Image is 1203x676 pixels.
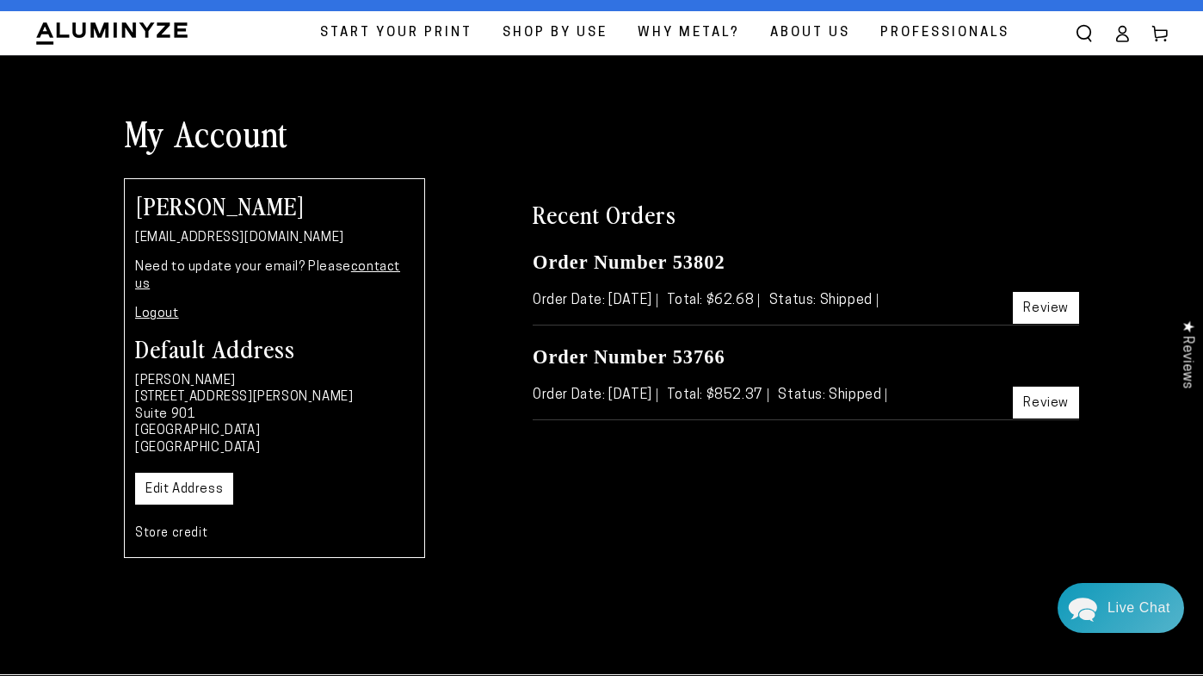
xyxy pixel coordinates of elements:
[1013,387,1079,419] a: Review
[1107,583,1170,633] div: Contact Us Directly
[135,336,414,360] h3: Default Address
[880,22,1009,45] span: Professionals
[124,110,1079,155] h1: My Account
[1013,292,1079,324] a: Review
[143,26,188,71] img: John
[135,230,414,247] p: [EMAIL_ADDRESS][DOMAIN_NAME]
[135,527,207,540] a: Store credit
[667,388,768,402] span: Total: $852.37
[533,251,725,273] a: Order Number 53802
[320,22,472,45] span: Start Your Print
[490,11,620,55] a: Shop By Use
[1058,583,1184,633] div: Chat widget toggle
[638,22,740,45] span: Why Metal?
[667,294,759,307] span: Total: $62.68
[135,307,179,320] a: Logout
[129,86,236,98] span: Away until [DATE]
[533,294,657,307] span: Order Date: [DATE]
[503,22,608,45] span: Shop By Use
[114,517,252,544] a: Leave A Message
[34,21,189,47] img: Aluminyze
[533,346,725,368] a: Order Number 53766
[533,388,657,402] span: Order Date: [DATE]
[867,11,1022,55] a: Professionals
[184,488,232,501] span: Re:amaze
[135,193,414,217] h2: [PERSON_NAME]
[1065,15,1103,53] summary: Search our site
[179,26,224,71] img: Marie J
[757,11,863,55] a: About Us
[1170,307,1203,402] div: Click to open Judge.me floating reviews tab
[769,294,878,307] span: Status: Shipped
[135,373,414,457] p: [PERSON_NAME] [STREET_ADDRESS][PERSON_NAME] Suite 901 [GEOGRAPHIC_DATA] [GEOGRAPHIC_DATA]
[135,259,414,293] p: Need to update your email? Please
[778,388,886,402] span: Status: Shipped
[135,473,233,505] a: Edit Address
[307,11,485,55] a: Start Your Print
[625,11,753,55] a: Why Metal?
[132,492,233,500] span: We run on
[770,22,850,45] span: About Us
[135,261,400,291] a: contact us
[533,198,1079,229] h2: Recent Orders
